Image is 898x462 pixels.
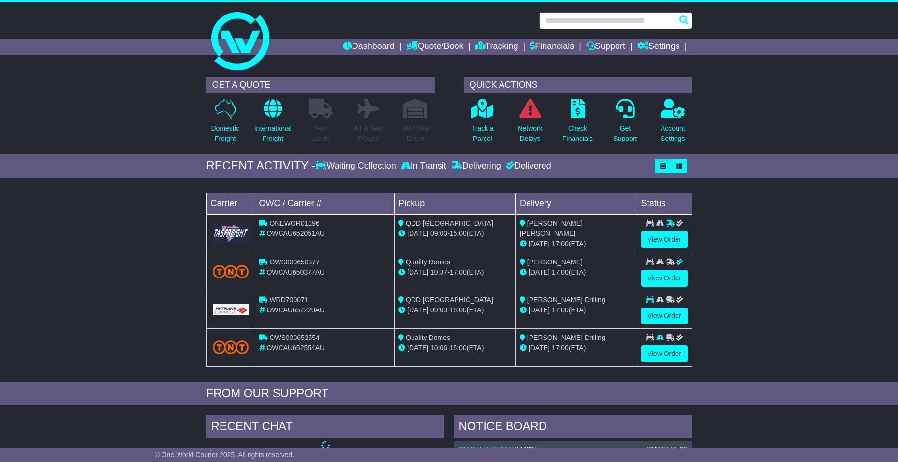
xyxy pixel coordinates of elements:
[520,305,633,315] div: (ETA)
[641,345,688,362] a: View Order
[552,306,569,314] span: 17:00
[562,123,593,144] p: Check Financials
[459,446,687,454] div: ( )
[266,230,324,237] span: OWCAU652051AU
[637,39,680,55] a: Settings
[213,265,249,278] img: TNT_Domestic.png
[471,98,494,149] a: Track aParcel
[529,306,550,314] span: [DATE]
[613,98,637,149] a: GetSupport
[430,306,447,314] span: 09:00
[354,123,383,144] p: Air & Sea Freight
[503,161,551,171] div: Delivered
[430,230,447,237] span: 09:00
[398,267,512,277] div: - (ETA)
[637,193,692,214] td: Status
[529,268,550,276] span: [DATE]
[255,193,395,214] td: OWC / Carrier #
[206,193,255,214] td: Carrier
[430,268,447,276] span: 10:37
[254,98,292,149] a: InternationalFreight
[155,451,294,459] span: © One World Courier 2025. All rights reserved.
[641,231,688,248] a: View Order
[213,304,249,315] img: GetCarrierServiceLogo
[661,123,685,144] p: Account Settings
[206,159,316,173] div: RECENT ACTIVITY -
[398,161,449,171] div: In Transit
[527,296,605,304] span: [PERSON_NAME] Drilling
[529,240,550,247] span: [DATE]
[206,415,444,441] div: RECENT CHAT
[406,39,463,55] a: Quote/Book
[454,415,692,441] div: NOTICE BOARD
[519,446,534,453] span: 4439
[406,296,493,304] span: QDD [GEOGRAPHIC_DATA]
[450,230,467,237] span: 15:00
[660,98,686,149] a: AccountSettings
[266,306,324,314] span: OWCAU652220AU
[406,219,493,227] span: QDD [GEOGRAPHIC_DATA]
[562,98,593,149] a: CheckFinancials
[309,123,333,144] p: Full Loads
[269,258,320,266] span: OWS000650377
[269,296,308,304] span: WRD700071
[529,344,550,352] span: [DATE]
[210,98,239,149] a: DomesticFreight
[407,230,428,237] span: [DATE]
[269,219,319,227] span: ONEWOR01196
[407,268,428,276] span: [DATE]
[517,123,542,144] p: Network Delays
[398,229,512,239] div: - (ETA)
[515,193,637,214] td: Delivery
[449,161,503,171] div: Delivering
[527,258,583,266] span: [PERSON_NAME]
[552,268,569,276] span: 17:00
[586,39,625,55] a: Support
[398,343,512,353] div: - (ETA)
[395,193,516,214] td: Pickup
[450,268,467,276] span: 17:00
[520,219,583,237] span: [PERSON_NAME] [PERSON_NAME]
[266,268,324,276] span: OWCAU650377AU
[206,386,692,400] div: FROM OUR SUPPORT
[213,340,249,354] img: TNT_Domestic.png
[552,344,569,352] span: 17:00
[520,267,633,277] div: (ETA)
[641,270,688,287] a: View Order
[213,224,249,243] img: GetCarrierServiceLogo
[206,77,435,93] div: GET A QUOTE
[407,344,428,352] span: [DATE]
[647,446,687,454] div: [DATE] 11:22
[315,161,398,171] div: Waiting Collection
[520,239,633,249] div: (ETA)
[471,123,494,144] p: Track a Parcel
[407,306,428,314] span: [DATE]
[398,305,512,315] div: - (ETA)
[254,123,292,144] p: International Freight
[464,77,692,93] div: QUICK ACTIONS
[530,39,574,55] a: Financials
[641,308,688,324] a: View Order
[266,344,324,352] span: OWCAU652554AU
[406,258,450,266] span: Quality Domes
[520,343,633,353] div: (ETA)
[459,446,517,453] a: OWCAU650188AU
[450,344,467,352] span: 15:00
[406,334,450,341] span: Quality Domes
[269,334,320,341] span: OWS000652554
[211,123,239,144] p: Domestic Freight
[475,39,518,55] a: Tracking
[517,98,543,149] a: NetworkDelays
[450,306,467,314] span: 15:00
[343,39,395,55] a: Dashboard
[552,240,569,247] span: 17:00
[403,123,429,144] p: Air / Sea Depot
[613,123,637,144] p: Get Support
[527,334,605,341] span: [PERSON_NAME] Drilling
[430,344,447,352] span: 10:06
